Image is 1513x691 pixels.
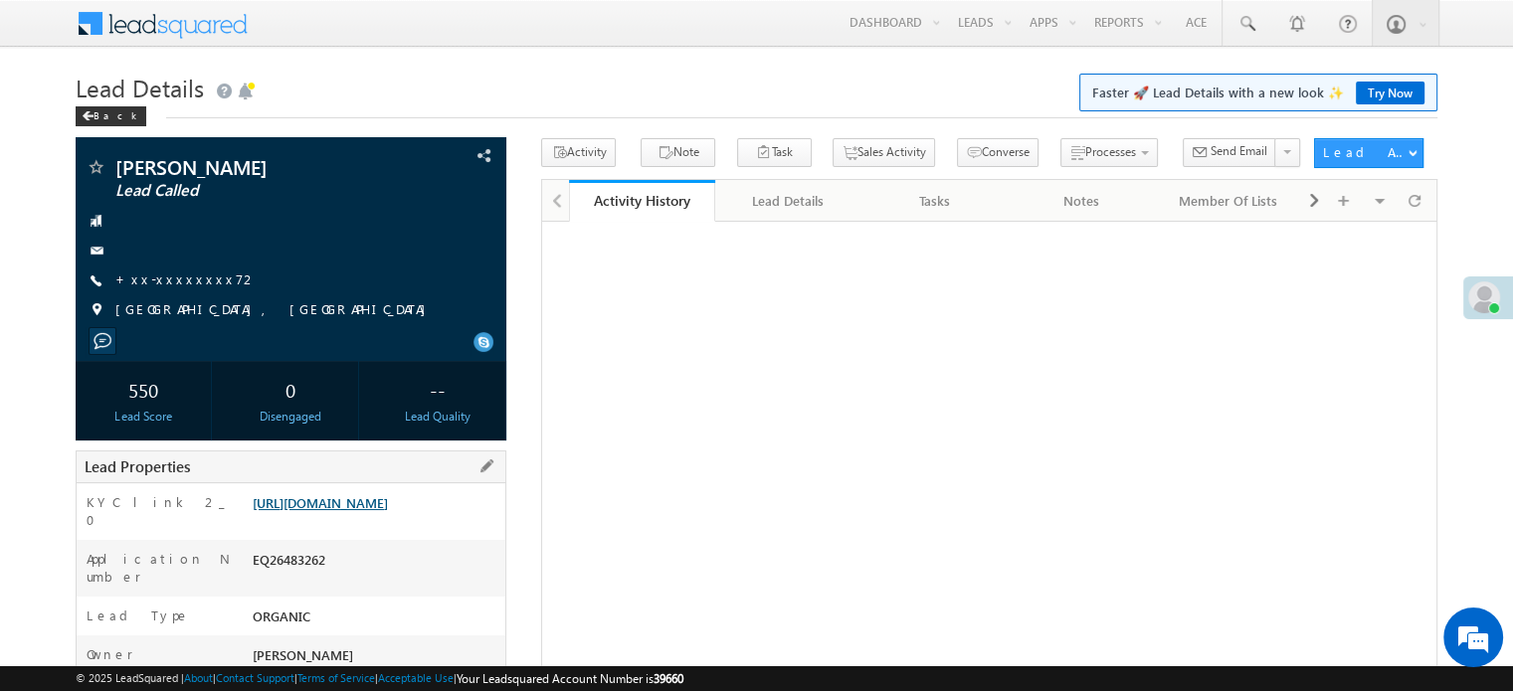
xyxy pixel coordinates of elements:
button: Lead Actions [1314,138,1423,168]
span: Lead Properties [85,456,190,476]
label: KYC link 2_0 [87,493,232,529]
a: Notes [1009,180,1155,222]
div: Disengaged [228,408,353,426]
a: Tasks [862,180,1009,222]
div: Lead Actions [1323,143,1408,161]
div: -- [375,371,500,408]
span: Faster 🚀 Lead Details with a new look ✨ [1092,83,1424,102]
a: Terms of Service [297,671,375,684]
a: +xx-xxxxxxxx72 [115,270,258,287]
div: 550 [81,371,206,408]
span: Processes [1085,144,1136,159]
a: [URL][DOMAIN_NAME] [253,494,388,511]
div: Tasks [878,189,991,213]
button: Note [641,138,715,167]
span: © 2025 LeadSquared | | | | | [76,669,683,688]
button: Task [737,138,812,167]
a: Back [76,105,156,122]
div: Activity History [584,191,700,210]
span: [GEOGRAPHIC_DATA], [GEOGRAPHIC_DATA] [115,300,436,320]
label: Lead Type [87,606,190,624]
div: Lead Details [731,189,844,213]
span: 39660 [654,671,683,686]
div: Lead Quality [375,408,500,426]
a: Lead Details [715,180,861,222]
a: Acceptable Use [378,671,454,684]
span: Lead Called [115,181,382,201]
span: [PERSON_NAME] [253,646,353,663]
button: Processes [1060,138,1158,167]
a: Try Now [1356,82,1424,104]
button: Sales Activity [833,138,935,167]
a: Activity History [569,180,715,222]
button: Send Email [1183,138,1276,167]
span: Your Leadsquared Account Number is [457,671,683,686]
button: Converse [957,138,1039,167]
a: Contact Support [216,671,294,684]
a: Member Of Lists [1156,180,1302,222]
label: Owner [87,645,133,663]
div: 0 [228,371,353,408]
div: EQ26483262 [248,550,505,578]
div: Notes [1025,189,1137,213]
div: ORGANIC [248,606,505,634]
span: [PERSON_NAME] [115,157,382,177]
span: Lead Details [76,72,204,103]
div: Back [76,106,146,126]
button: Activity [541,138,616,167]
div: Member Of Lists [1172,189,1284,213]
label: Application Number [87,550,232,586]
a: About [184,671,213,684]
span: Send Email [1211,142,1267,160]
div: Lead Score [81,408,206,426]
